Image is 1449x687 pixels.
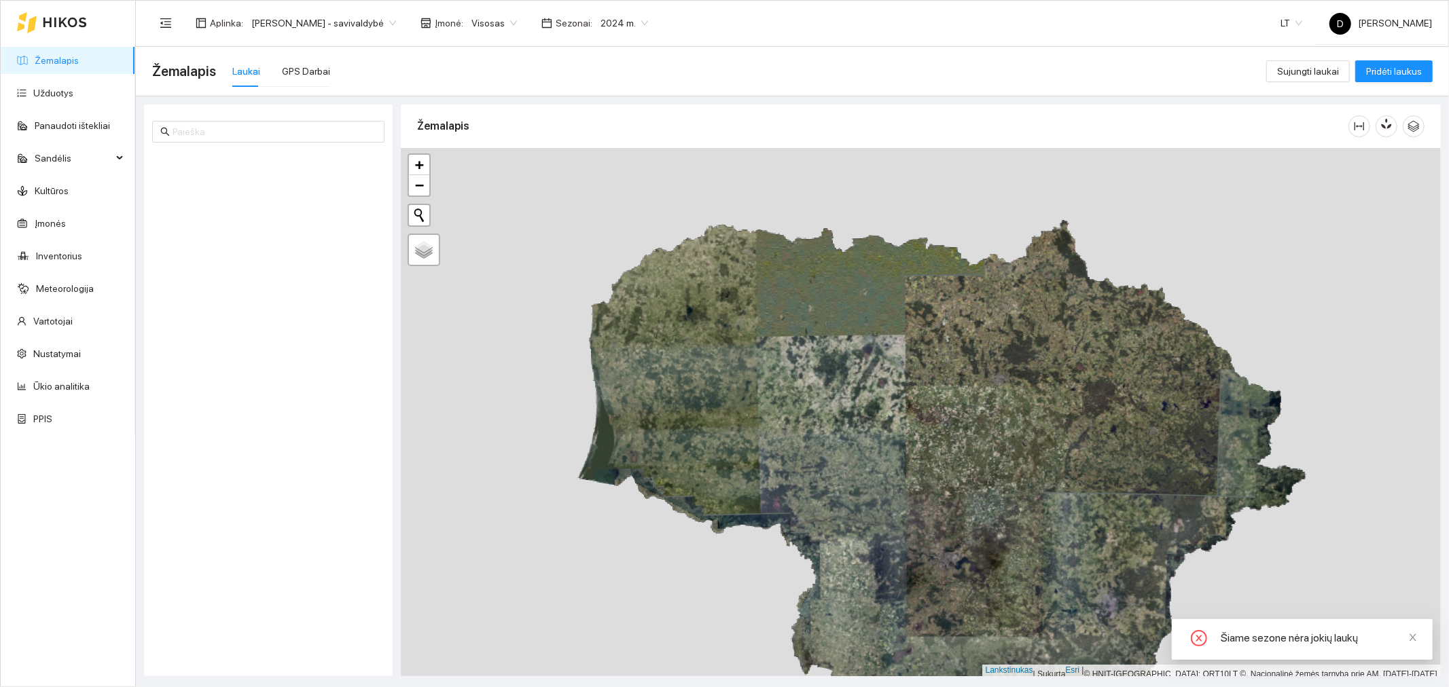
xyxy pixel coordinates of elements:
span: stulpelio plotis [1349,121,1370,132]
font: LT [1281,18,1290,29]
span: uždaras ratas [1191,630,1207,649]
font: D [1337,18,1344,29]
span: Visosas [471,13,517,33]
span: Donatas Klimkevičius - savivaldybė [251,13,396,33]
a: Įmonės [35,218,66,229]
font: Laukai [232,66,260,77]
font: Įmonė [435,18,461,29]
font: + [415,156,424,173]
a: Ūkio analitika [33,381,90,392]
span: meniu sulankstymas [160,17,172,29]
font: Aplinka [210,18,241,29]
font: GPS Darbai [282,66,330,77]
a: Pridėti laukus [1355,66,1433,77]
a: Inventorius [36,250,82,261]
span: paieška [160,127,170,136]
span: 2024 m. [601,13,648,33]
a: Kultūros [35,185,69,196]
font: Žemalapis [152,63,216,79]
a: PPIS [33,413,52,424]
a: Vartotojai [33,316,73,327]
font: : [461,18,463,29]
a: Sluoksniai [409,235,439,265]
font: | Sukurta [1033,669,1066,679]
span: Žemalapis [152,60,216,82]
font: : [590,18,592,29]
a: Užduotys [33,88,73,98]
font: − [415,177,424,193]
font: Žemalapis [417,119,469,132]
span: kalendorius [541,18,552,29]
font: © HNIT-[GEOGRAPHIC_DATA]; ORT10LT ©, Nacionalinė žemės tarnyba prie AM, [DATE]-[DATE] [1084,669,1437,679]
a: Lankstinukas [986,665,1033,675]
font: [PERSON_NAME] - savivaldybė [251,18,384,29]
a: Meteorologija [36,283,94,294]
button: meniu sulankstymas [152,10,179,37]
font: : [241,18,243,29]
button: stulpelio plotis [1348,115,1370,137]
a: Panaudoti ištekliai [35,120,110,131]
a: Priartinti [409,155,429,175]
span: uždaryti [1408,633,1418,642]
a: Esri [1066,665,1080,675]
font: Pridėti laukus [1366,66,1422,77]
a: Atitolinti [409,175,429,196]
span: LT [1281,13,1302,33]
font: Visosas [471,18,505,29]
font: 2024 m. [601,18,636,29]
input: Paieška [173,124,376,139]
font: Šiame sezone nėra jokių laukų [1221,631,1358,644]
font: Sujungti laukai [1277,66,1339,77]
font: | [1082,665,1084,675]
button: Pridėti laukus [1355,60,1433,82]
button: Pradėti naują paiešką [409,205,429,225]
font: Sezonai [556,18,590,29]
font: Sandėlis [35,153,71,164]
a: Žemalapis [35,55,79,66]
button: Sujungti laukai [1266,60,1350,82]
span: parduotuvė [421,18,431,29]
font: [PERSON_NAME] [1358,18,1432,29]
a: Sujungti laukai [1266,66,1350,77]
span: išdėstymas [196,18,207,29]
a: Nustatymai [33,348,81,359]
